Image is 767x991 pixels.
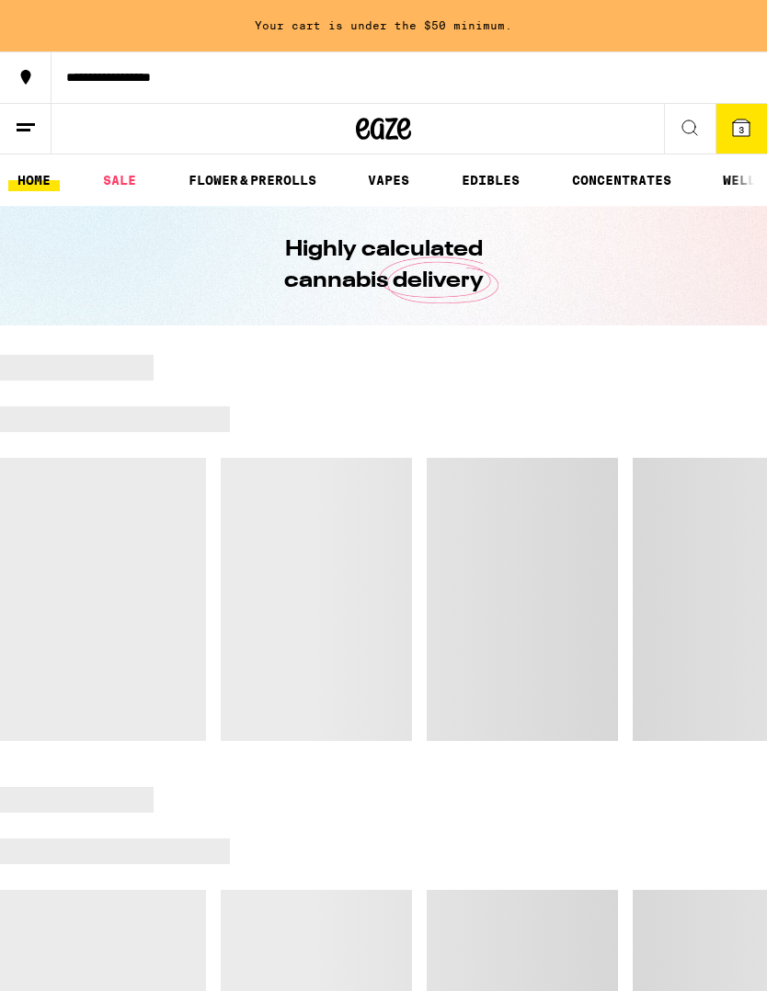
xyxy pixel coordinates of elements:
a: VAPES [359,169,418,191]
a: HOME [8,169,60,191]
a: FLOWER & PREROLLS [179,169,326,191]
button: 3 [715,104,767,154]
a: EDIBLES [452,169,529,191]
span: 3 [738,124,744,135]
a: SALE [94,169,145,191]
h1: Highly calculated cannabis delivery [232,234,535,297]
a: CONCENTRATES [563,169,681,191]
